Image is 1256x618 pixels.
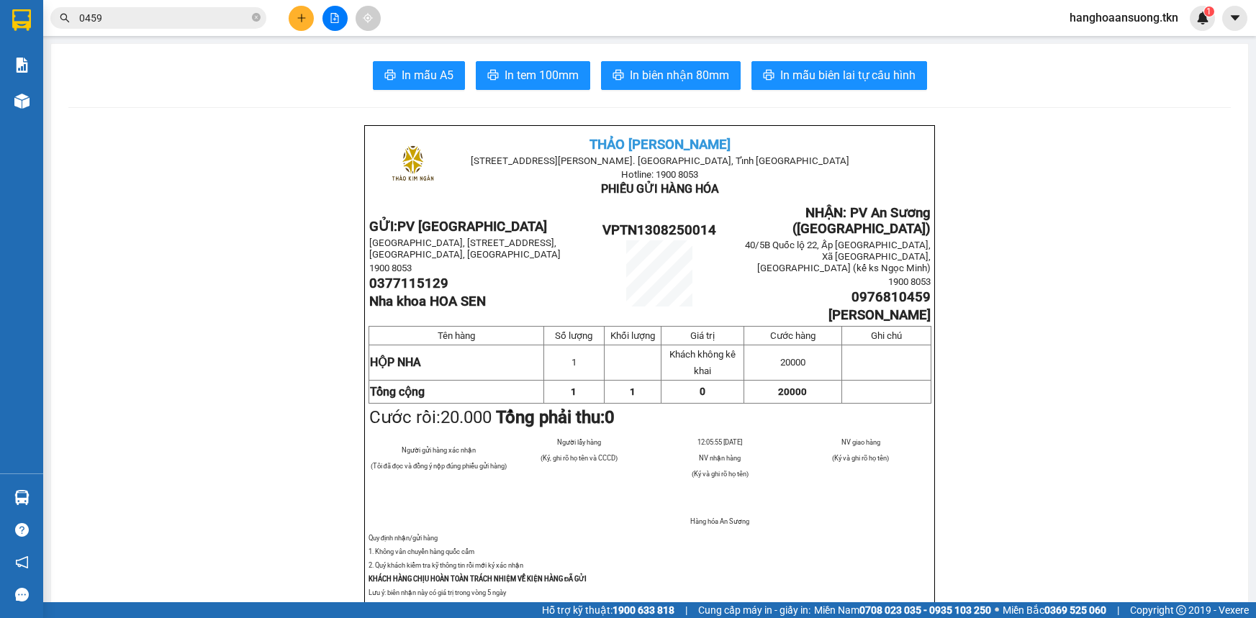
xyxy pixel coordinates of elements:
span: NV nhận hàng [699,454,741,462]
img: warehouse-icon [14,94,30,109]
span: In mẫu biên lai tự cấu hình [780,66,916,84]
span: 20000 [780,357,805,368]
button: printerIn mẫu A5 [373,61,465,90]
span: Cung cấp máy in - giấy in: [698,602,810,618]
span: copyright [1176,605,1186,615]
span: question-circle [15,523,29,537]
span: Giá trị [690,330,715,341]
span: Quy định nhận/gửi hàng [369,534,438,542]
strong: 0708 023 035 - 0935 103 250 [859,604,991,616]
span: (Ký, ghi rõ họ tên và CCCD) [541,454,618,462]
span: 1900 8053 [369,263,412,273]
span: 1900 8053 [888,276,931,287]
span: Nha khoa HOA SEN [369,294,486,309]
span: 0976810459 [851,289,931,305]
span: search [60,13,70,23]
span: 20.000 [440,407,492,427]
span: 40/5B Quốc lộ 22, Ấp [GEOGRAPHIC_DATA], Xã [GEOGRAPHIC_DATA], [GEOGRAPHIC_DATA] (kế ks Ngọc Minh) [745,240,931,273]
span: THẢO [PERSON_NAME] [589,137,731,153]
span: hanghoaansuong.tkn [1058,9,1190,27]
strong: GỬI: [369,219,547,235]
button: printerIn mẫu biên lai tự cấu hình [751,61,927,90]
img: icon-new-feature [1196,12,1209,24]
span: HỘP NHA [370,355,421,369]
span: [GEOGRAPHIC_DATA], [STREET_ADDRESS], [GEOGRAPHIC_DATA], [GEOGRAPHIC_DATA] [369,237,561,260]
strong: Tổng cộng [370,385,425,399]
span: [PERSON_NAME] [828,307,931,323]
span: close-circle [252,13,261,22]
span: Tên hàng [438,330,475,341]
span: 2. Quý khách kiểm tra kỹ thông tin rồi mới ký xác nhận [369,561,523,569]
span: Số lượng [555,330,592,341]
span: Lưu ý: biên nhận này có giá trị trong vòng 5 ngày [369,589,506,596]
span: Người lấy hàng [557,438,601,446]
span: Hỗ trợ kỹ thuật: [542,602,674,618]
span: In tem 100mm [505,66,579,84]
span: NV giao hàng [841,438,880,446]
span: ⚪️ [995,607,999,613]
span: 0 [700,386,705,397]
span: Miền Nam [814,602,991,618]
button: printerIn biên nhận 80mm [601,61,741,90]
sup: 1 [1204,6,1214,17]
span: VPTN1308250014 [602,222,716,238]
span: (Ký và ghi rõ họ tên) [832,454,889,462]
span: 1. Không vân chuyển hàng quốc cấm [369,547,474,555]
span: message [15,588,29,601]
button: file-add [322,6,348,31]
span: printer [763,69,774,83]
span: 1 [571,386,577,397]
strong: Tổng phải thu: [496,407,615,427]
span: | [1117,602,1119,618]
span: file-add [330,13,340,23]
span: 12:05:55 [DATE] [697,438,742,446]
span: 1 [1206,6,1211,17]
span: notification [15,555,29,569]
span: Khối lượng [610,330,655,341]
span: (Tôi đã đọc và đồng ý nộp đúng phiếu gửi hàng) [371,462,507,470]
span: PV [GEOGRAPHIC_DATA] [397,219,547,235]
span: Ghi chú [871,330,902,341]
span: In mẫu A5 [402,66,453,84]
img: warehouse-icon [14,490,30,505]
span: Hotline: 1900 8053 [621,169,698,180]
img: logo-vxr [12,9,31,31]
strong: 1900 633 818 [613,604,674,616]
img: solution-icon [14,58,30,73]
span: | [685,602,687,618]
span: printer [487,69,499,83]
span: caret-down [1229,12,1242,24]
span: Khách không kê khai [669,349,736,376]
span: 1 [630,386,636,397]
span: 0 [605,407,615,427]
span: PHIẾU GỬI HÀNG HÓA [601,182,719,196]
span: 0377115129 [369,276,448,291]
img: logo [377,130,448,201]
span: 1 [571,357,577,368]
strong: KHÁCH HÀNG CHỊU HOÀN TOÀN TRÁCH NHIỆM VỀ KIỆN HÀNG ĐÃ GỬI [369,575,587,583]
input: Tìm tên, số ĐT hoặc mã đơn [79,10,249,26]
span: (Ký và ghi rõ họ tên) [692,470,749,478]
span: aim [363,13,373,23]
span: close-circle [252,12,261,25]
button: aim [356,6,381,31]
span: [STREET_ADDRESS][PERSON_NAME]. [GEOGRAPHIC_DATA], Tỉnh [GEOGRAPHIC_DATA] [471,155,849,166]
span: Cước rồi: [369,407,615,427]
span: Hàng hóa An Sương [690,517,749,525]
span: Người gửi hàng xác nhận [402,446,476,454]
span: Cước hàng [770,330,816,341]
button: caret-down [1222,6,1247,31]
button: plus [289,6,314,31]
span: 20000 [778,386,807,397]
span: printer [384,69,396,83]
span: Miền Bắc [1003,602,1106,618]
button: printerIn tem 100mm [476,61,590,90]
span: NHẬN: PV An Sương ([GEOGRAPHIC_DATA]) [792,205,931,237]
span: In biên nhận 80mm [630,66,729,84]
span: printer [613,69,624,83]
strong: 0369 525 060 [1044,604,1106,616]
span: plus [297,13,307,23]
